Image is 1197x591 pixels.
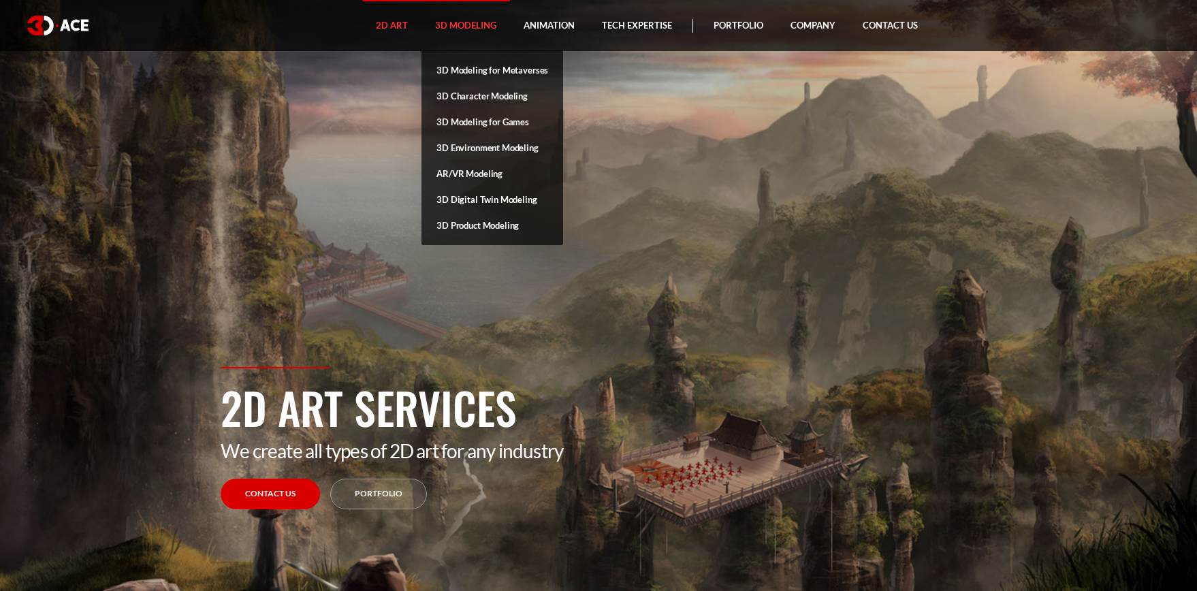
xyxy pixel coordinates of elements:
a: 3D Modeling for Games [421,109,563,135]
a: 3D Modeling for Metaverses [421,57,563,83]
a: AR/VR Modeling [421,161,563,187]
p: We create all types of 2D art for any industry [221,439,976,462]
a: 3D Character Modeling [421,83,563,109]
a: 3D Digital Twin Modeling [421,187,563,212]
a: 3D Environment Modeling [421,135,563,161]
a: Contact Us [221,479,320,509]
a: Portfolio [330,479,427,509]
h1: 2D Art Services [221,375,976,439]
img: logo white [27,16,89,35]
a: 3D Product Modeling [421,212,563,238]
